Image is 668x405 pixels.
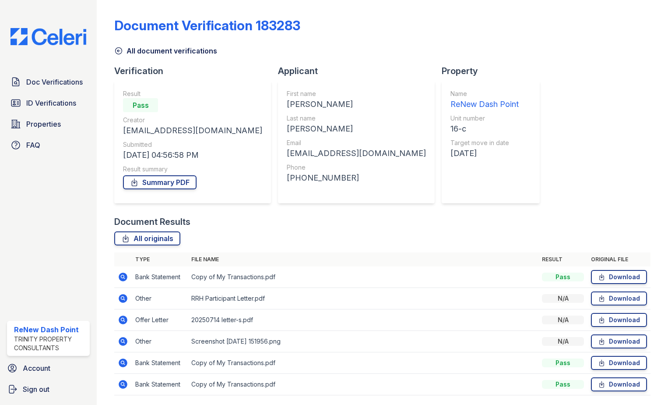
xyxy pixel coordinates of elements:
[450,89,519,98] div: Name
[287,147,426,160] div: [EMAIL_ADDRESS][DOMAIN_NAME]
[450,114,519,123] div: Unit number
[591,313,647,327] a: Download
[542,316,584,324] div: N/A
[450,123,519,135] div: 16-c
[188,352,538,374] td: Copy of My Transactions.pdf
[123,98,158,112] div: Pass
[188,288,538,309] td: RRH Participant Letter.pdf
[450,89,519,110] a: Name ReNew Dash Point
[188,331,538,352] td: Screenshot [DATE] 151956.png
[287,114,426,123] div: Last name
[123,165,262,174] div: Result summary
[114,216,190,228] div: Document Results
[188,374,538,395] td: Copy of My Transactions.pdf
[4,380,93,398] a: Sign out
[23,384,49,394] span: Sign out
[123,140,262,149] div: Submitted
[14,324,86,335] div: ReNew Dash Point
[538,252,587,266] th: Result
[132,331,188,352] td: Other
[278,65,442,77] div: Applicant
[591,334,647,348] a: Download
[542,273,584,281] div: Pass
[114,18,300,33] div: Document Verification 183283
[591,377,647,391] a: Download
[132,266,188,288] td: Bank Statement
[7,136,90,154] a: FAQ
[26,77,83,87] span: Doc Verifications
[26,140,40,150] span: FAQ
[7,73,90,91] a: Doc Verifications
[188,266,538,288] td: Copy of My Transactions.pdf
[4,359,93,377] a: Account
[587,252,650,266] th: Original file
[591,356,647,370] a: Download
[542,294,584,303] div: N/A
[591,270,647,284] a: Download
[188,309,538,331] td: 20250714 letter-s.pdf
[188,252,538,266] th: File name
[132,309,188,331] td: Offer Letter
[542,359,584,367] div: Pass
[542,380,584,389] div: Pass
[442,65,547,77] div: Property
[4,28,93,45] img: CE_Logo_Blue-a8612792a0a2168367f1c8372b55b34899dd931a85d93a1a3d3e32e68fde9ad4.png
[450,147,519,160] div: [DATE]
[132,352,188,374] td: Bank Statement
[287,98,426,110] div: [PERSON_NAME]
[123,175,197,189] a: Summary PDF
[7,115,90,133] a: Properties
[287,123,426,135] div: [PERSON_NAME]
[132,252,188,266] th: Type
[114,231,180,245] a: All originals
[450,98,519,110] div: ReNew Dash Point
[123,116,262,124] div: Creator
[123,89,262,98] div: Result
[7,94,90,112] a: ID Verifications
[114,65,278,77] div: Verification
[450,139,519,147] div: Target move in date
[26,119,61,129] span: Properties
[132,374,188,395] td: Bank Statement
[14,335,86,352] div: Trinity Property Consultants
[591,291,647,306] a: Download
[287,172,426,184] div: [PHONE_NUMBER]
[287,163,426,172] div: Phone
[542,337,584,346] div: N/A
[287,139,426,147] div: Email
[123,124,262,137] div: [EMAIL_ADDRESS][DOMAIN_NAME]
[287,89,426,98] div: First name
[114,46,217,56] a: All document verifications
[26,98,76,108] span: ID Verifications
[132,288,188,309] td: Other
[123,149,262,161] div: [DATE] 04:56:58 PM
[23,363,50,373] span: Account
